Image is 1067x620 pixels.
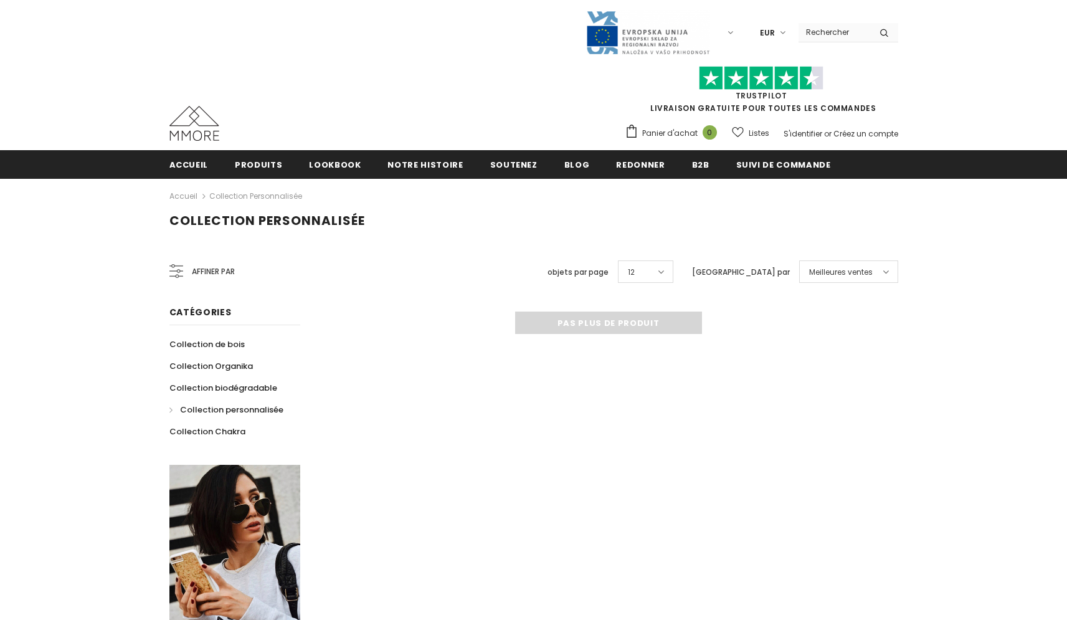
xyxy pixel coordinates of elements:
a: Redonner [616,150,665,178]
a: Collection Chakra [169,421,245,442]
span: Collection personnalisée [180,404,283,416]
a: TrustPilot [736,90,787,101]
a: Blog [564,150,590,178]
a: Collection personnalisée [169,399,283,421]
span: Collection Organika [169,360,253,372]
a: Javni Razpis [586,27,710,37]
a: Collection Organika [169,355,253,377]
span: Collection de bois [169,338,245,350]
input: Search Site [799,23,870,41]
span: Catégories [169,306,232,318]
span: Lookbook [309,159,361,171]
span: or [824,128,832,139]
a: S'identifier [784,128,822,139]
span: Listes [749,127,769,140]
a: Suivi de commande [736,150,831,178]
label: [GEOGRAPHIC_DATA] par [692,266,790,279]
label: objets par page [548,266,609,279]
span: Accueil [169,159,209,171]
span: Collection biodégradable [169,382,277,394]
a: Collection de bois [169,333,245,355]
a: Produits [235,150,282,178]
a: Accueil [169,150,209,178]
a: Notre histoire [387,150,463,178]
span: Suivi de commande [736,159,831,171]
a: soutenez [490,150,538,178]
span: Panier d'achat [642,127,698,140]
span: Meilleures ventes [809,266,873,279]
span: soutenez [490,159,538,171]
span: Blog [564,159,590,171]
a: Panier d'achat 0 [625,124,723,143]
img: Javni Razpis [586,10,710,55]
span: 0 [703,125,717,140]
a: Lookbook [309,150,361,178]
span: Redonner [616,159,665,171]
span: Produits [235,159,282,171]
a: Listes [732,122,769,144]
a: Collection personnalisée [209,191,302,201]
span: Collection personnalisée [169,212,365,229]
span: Notre histoire [387,159,463,171]
span: B2B [692,159,709,171]
span: EUR [760,27,775,39]
a: B2B [692,150,709,178]
span: 12 [628,266,635,279]
span: Collection Chakra [169,426,245,437]
span: LIVRAISON GRATUITE POUR TOUTES LES COMMANDES [625,72,898,113]
span: Affiner par [192,265,235,279]
a: Accueil [169,189,197,204]
a: Collection biodégradable [169,377,277,399]
a: Créez un compte [833,128,898,139]
img: Cas MMORE [169,106,219,141]
img: Faites confiance aux étoiles pilotes [699,66,823,90]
